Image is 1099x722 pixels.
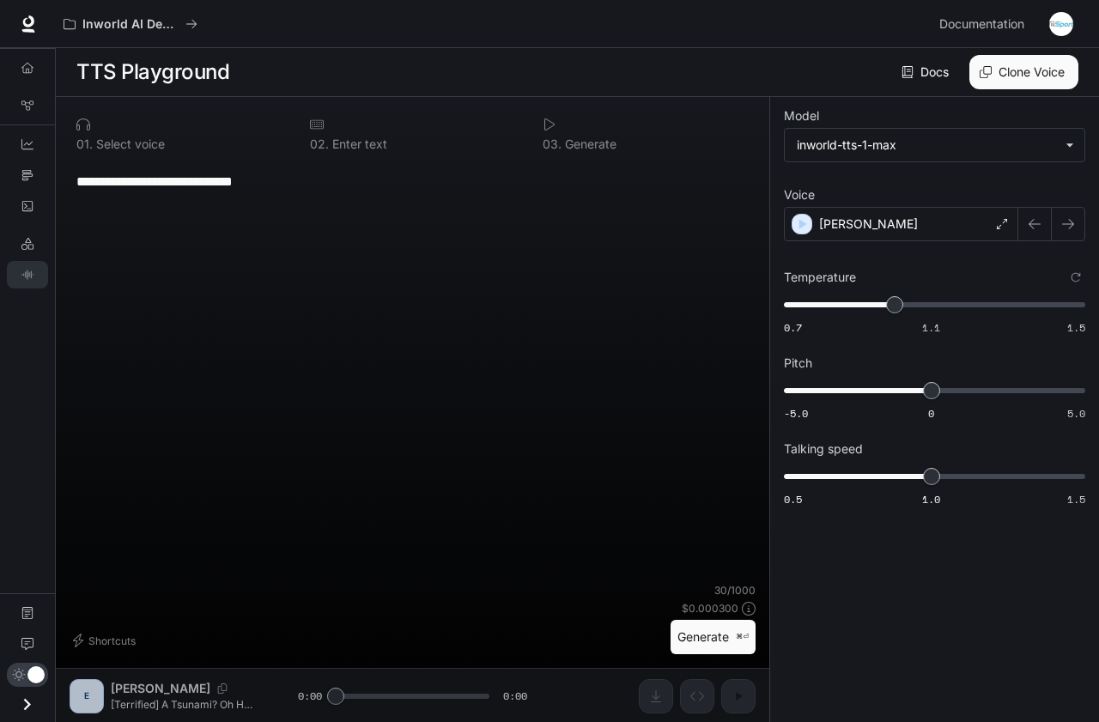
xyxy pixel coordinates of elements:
[939,14,1024,35] span: Documentation
[784,357,812,369] p: Pitch
[7,161,48,189] a: Traces
[1044,7,1078,41] button: User avatar
[969,55,1078,89] button: Clone Voice
[682,601,738,616] p: $ 0.000300
[898,55,956,89] a: Docs
[76,138,93,150] p: 0 1 .
[7,130,48,158] a: Dashboards
[7,92,48,119] a: Graph Registry
[93,138,165,150] p: Select voice
[714,583,756,598] p: 30 / 1000
[7,599,48,627] a: Documentation
[784,443,863,455] p: Talking speed
[8,687,46,722] button: Open drawer
[1067,492,1085,507] span: 1.5
[1067,320,1085,335] span: 1.5
[784,110,819,122] p: Model
[27,664,45,683] span: Dark mode toggle
[562,138,616,150] p: Generate
[543,138,562,150] p: 0 3 .
[7,54,48,82] a: Overview
[922,492,940,507] span: 1.0
[785,129,1084,161] div: inworld-tts-1-max
[1049,12,1073,36] img: User avatar
[928,406,934,421] span: 0
[310,138,329,150] p: 0 2 .
[819,215,918,233] p: [PERSON_NAME]
[671,620,756,655] button: Generate⌘⏎
[1067,406,1085,421] span: 5.0
[784,189,815,201] p: Voice
[56,7,205,41] button: All workspaces
[784,406,808,421] span: -5.0
[7,192,48,220] a: Logs
[784,492,802,507] span: 0.5
[932,7,1037,41] a: Documentation
[1066,268,1085,287] button: Reset to default
[736,632,749,642] p: ⌘⏎
[922,320,940,335] span: 1.1
[784,320,802,335] span: 0.7
[82,17,179,32] p: Inworld AI Demos
[7,630,48,658] a: Feedback
[7,230,48,258] a: LLM Playground
[76,55,229,89] h1: TTS Playground
[329,138,387,150] p: Enter text
[70,627,143,654] button: Shortcuts
[797,137,1057,154] div: inworld-tts-1-max
[7,261,48,288] a: TTS Playground
[784,271,856,283] p: Temperature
